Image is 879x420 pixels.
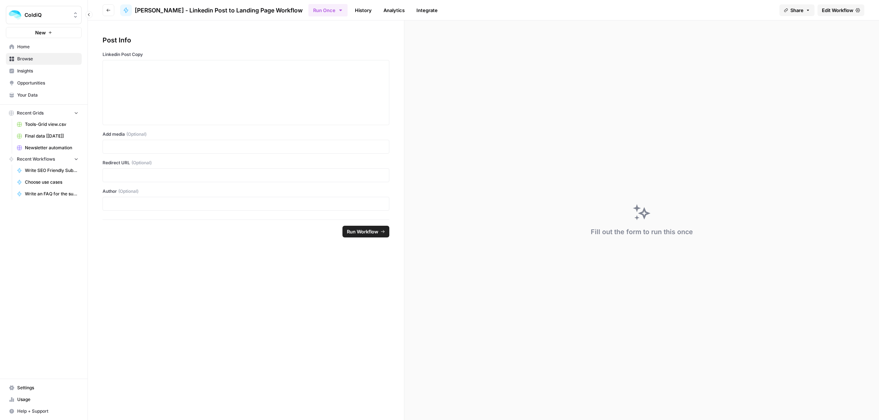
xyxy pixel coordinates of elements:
[822,7,853,14] span: Edit Workflow
[120,4,303,16] a: [PERSON_NAME] - Linkedin Post to Landing Page Workflow
[25,11,69,19] span: ColdiQ
[17,156,55,162] span: Recent Workflows
[14,130,82,142] a: Final data [[DATE]]
[412,4,442,16] a: Integrate
[103,188,389,195] label: Author
[126,131,146,138] span: (Optional)
[8,8,22,22] img: ColdiQ Logo
[17,56,78,62] span: Browse
[25,191,78,197] span: Write an FAQ for the subcategory pages
[6,89,82,101] a: Your Data
[25,145,78,151] span: Newsletter automation
[17,80,78,86] span: Opportunities
[14,188,82,200] a: Write an FAQ for the subcategory pages
[17,408,78,415] span: Help + Support
[25,121,78,128] span: Tools-Grid view.csv
[6,77,82,89] a: Opportunities
[25,179,78,185] span: Choose use cases
[14,165,82,176] a: Write SEO Friendly Sub-Category Description
[14,119,82,130] a: Tools-Grid view.csv
[6,27,82,38] button: New
[308,4,348,16] button: Run Once
[790,7,804,14] span: Share
[6,108,82,119] button: Recent Grids
[6,154,82,165] button: Recent Workflows
[14,176,82,188] a: Choose use cases
[17,396,78,403] span: Usage
[131,160,152,166] span: (Optional)
[103,51,389,58] label: Linkedin Post Copy
[6,394,82,405] a: Usage
[17,44,78,50] span: Home
[103,35,389,45] div: Post Info
[25,133,78,139] span: Final data [[DATE]]
[14,142,82,154] a: Newsletter automation
[347,228,378,235] span: Run Workflow
[817,4,864,16] a: Edit Workflow
[6,405,82,417] button: Help + Support
[6,65,82,77] a: Insights
[6,6,82,24] button: Workspace: ColdiQ
[17,385,78,391] span: Settings
[17,92,78,98] span: Your Data
[779,4,815,16] button: Share
[17,110,44,116] span: Recent Grids
[6,41,82,53] a: Home
[35,29,46,36] span: New
[135,6,303,15] span: [PERSON_NAME] - Linkedin Post to Landing Page Workflow
[17,68,78,74] span: Insights
[103,131,389,138] label: Add media
[351,4,376,16] a: History
[118,188,138,195] span: (Optional)
[6,382,82,394] a: Settings
[342,226,389,237] button: Run Workflow
[103,160,389,166] label: Redirect URL
[6,53,82,65] a: Browse
[25,167,78,174] span: Write SEO Friendly Sub-Category Description
[591,227,693,237] div: Fill out the form to run this once
[379,4,409,16] a: Analytics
